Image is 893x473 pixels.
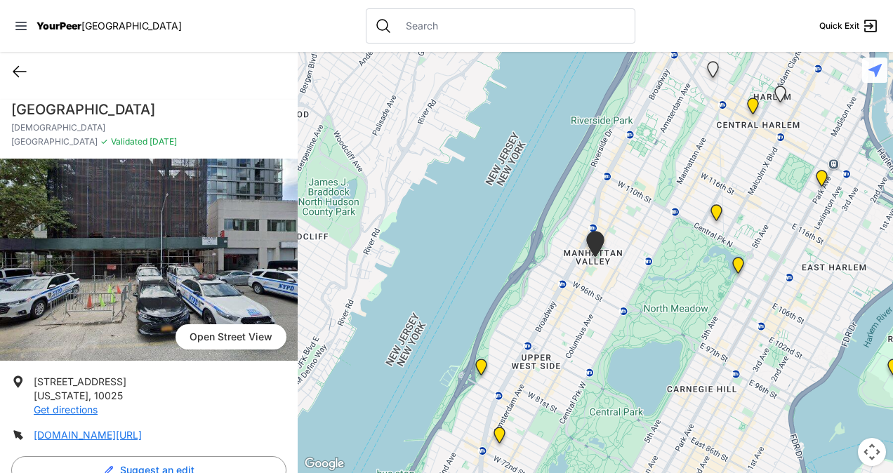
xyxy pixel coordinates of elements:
[147,136,177,147] span: [DATE]
[397,19,626,33] input: Search
[34,389,88,401] span: [US_STATE]
[111,136,147,147] span: Validated
[11,136,98,147] span: [GEOGRAPHIC_DATA]
[813,170,831,192] div: Bailey House, Inc.
[34,375,126,387] span: [STREET_ADDRESS]
[858,438,886,466] button: Map camera controls
[176,324,286,349] a: Open Street View
[81,20,182,32] span: [GEOGRAPHIC_DATA]
[11,100,286,119] h1: [GEOGRAPHIC_DATA]
[472,359,490,381] div: Administrative Office, No Walk-Ins
[37,20,81,32] span: YourPeer
[94,389,123,401] span: 10025
[704,61,722,84] div: Queen of Peace Single Female-Identified Adult Shelter
[819,20,859,32] span: Quick Exit
[301,455,348,473] a: Open this area in Google Maps (opens a new window)
[100,136,108,147] span: ✓
[34,404,98,415] a: Get directions
[301,455,348,473] img: Google
[37,22,182,30] a: YourPeer[GEOGRAPHIC_DATA]
[11,122,286,133] p: [DEMOGRAPHIC_DATA]
[34,429,142,441] a: [DOMAIN_NAME][URL]
[708,204,725,227] div: 820 MRT Residential Chemical Dependence Treatment Program
[88,389,91,401] span: ,
[744,98,762,120] div: Uptown/Harlem DYCD Youth Drop-in Center
[772,86,789,108] div: Young Adult Residence
[583,231,607,262] div: Trinity Lutheran Church
[491,427,508,449] div: Hamilton Senior Center
[819,18,879,34] a: Quick Exit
